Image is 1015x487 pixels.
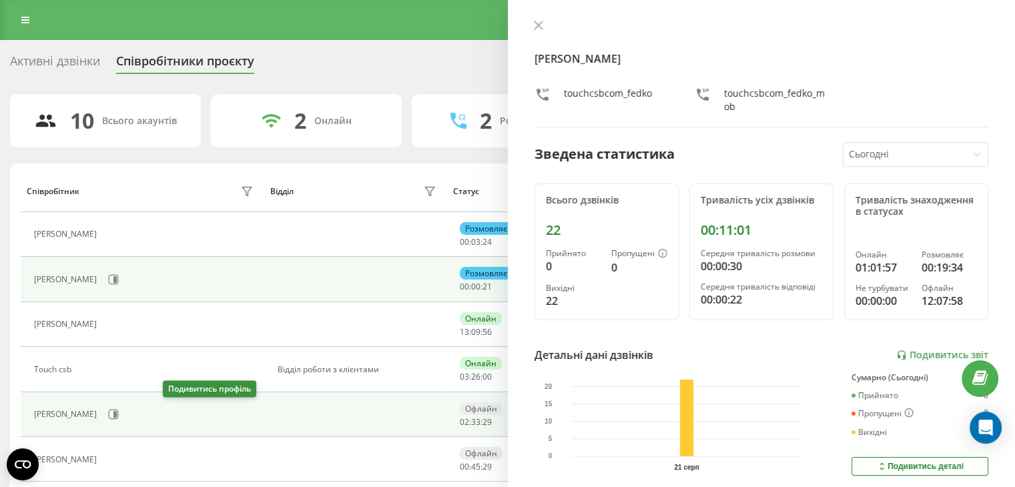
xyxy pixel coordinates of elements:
div: Розмовляє [922,250,977,260]
span: 56 [482,326,492,338]
div: Розмовляють [500,115,565,127]
div: 0 [984,391,988,400]
div: : : [460,328,492,337]
div: Онлайн [314,115,352,127]
div: touchcsbcom_fedko_mob [724,87,828,113]
div: Активні дзвінки [10,54,100,75]
span: 09 [471,326,480,338]
span: 13 [460,326,469,338]
div: 2 [294,108,306,133]
div: [PERSON_NAME] [34,229,100,239]
span: 03 [471,236,480,248]
span: 00 [482,371,492,382]
span: 03 [460,371,469,382]
h4: [PERSON_NAME] [535,51,989,67]
div: Open Intercom Messenger [970,412,1002,444]
text: 5 [548,435,552,442]
div: 00:00:00 [856,293,911,309]
div: : : [460,237,492,247]
div: 00:00:22 [701,292,822,308]
div: Відділ роботи з клієнтами [278,365,440,374]
div: Пропущені [611,249,667,260]
div: Середня тривалість відповіді [701,282,822,292]
div: Офлайн [460,447,502,460]
span: 29 [482,461,492,472]
div: Зведена статистика [535,144,675,164]
text: 21 серп [674,464,699,471]
div: 00:19:34 [922,260,977,276]
span: 21 [482,281,492,292]
div: Середня тривалість розмови [701,249,822,258]
div: Всього дзвінків [546,195,667,206]
div: 0 [984,408,988,419]
div: [PERSON_NAME] [34,455,100,464]
span: 29 [482,416,492,428]
div: Розмовляє [460,267,513,280]
div: Пропущені [852,408,914,419]
span: 00 [460,236,469,248]
div: [PERSON_NAME] [34,275,100,284]
div: Вихідні [852,428,887,437]
span: 00 [460,281,469,292]
div: 0 [611,260,667,276]
div: : : [460,418,492,427]
div: Сумарно (Сьогодні) [852,373,988,382]
text: 15 [545,400,553,408]
a: Подивитись звіт [896,350,988,361]
div: 0 [546,258,601,274]
span: 02 [460,416,469,428]
div: Подивитись деталі [876,461,964,472]
div: [PERSON_NAME] [34,320,100,329]
div: Онлайн [856,250,911,260]
div: : : [460,372,492,382]
text: 0 [548,453,552,460]
div: Відділ [270,187,294,196]
span: 00 [460,461,469,472]
span: 26 [471,371,480,382]
div: Тривалість усіх дзвінків [701,195,822,206]
div: Співробітники проєкту [116,54,254,75]
div: Тривалість знаходження в статусах [856,195,977,217]
div: Подивитись профіль [163,381,256,398]
span: 45 [471,461,480,472]
div: 00:00:30 [701,258,822,274]
button: Подивитись деталі [852,457,988,476]
div: 2 [480,108,492,133]
div: Прийнято [852,391,898,400]
div: Прийнято [546,249,601,258]
span: 24 [482,236,492,248]
div: : : [460,462,492,472]
div: 22 [546,293,601,309]
div: Співробітник [27,187,79,196]
text: 20 [545,383,553,390]
div: 22 [546,222,667,238]
div: Всього акаунтів [102,115,177,127]
div: : : [460,282,492,292]
div: Онлайн [460,312,502,325]
div: Вихідні [546,284,601,293]
span: 33 [471,416,480,428]
button: Open CMP widget [7,448,39,480]
div: Touch csb [34,365,75,374]
div: Офлайн [460,402,502,415]
text: 10 [545,418,553,425]
div: 00:11:01 [701,222,822,238]
div: 12:07:58 [922,293,977,309]
span: 00 [471,281,480,292]
div: [PERSON_NAME] [34,410,100,419]
div: Статус [453,187,479,196]
div: Не турбувати [856,284,911,293]
div: Офлайн [922,284,977,293]
div: touchcsbcom_fedko [564,87,652,113]
div: Розмовляє [460,222,513,235]
div: 01:01:57 [856,260,911,276]
div: Онлайн [460,357,502,370]
div: 10 [70,108,94,133]
div: Детальні дані дзвінків [535,347,653,363]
